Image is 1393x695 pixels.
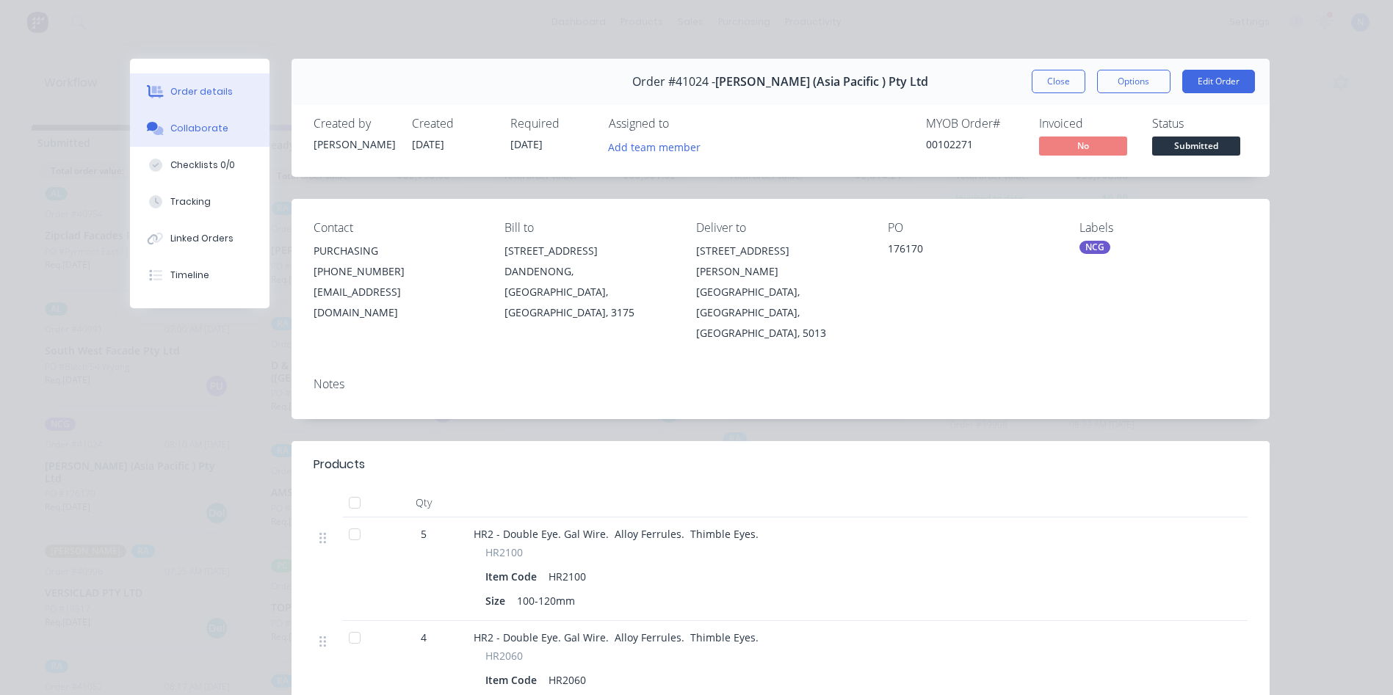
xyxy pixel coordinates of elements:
[1152,117,1248,131] div: Status
[926,137,1021,152] div: 00102271
[314,221,482,235] div: Contact
[504,261,673,323] div: DANDENONG, [GEOGRAPHIC_DATA], [GEOGRAPHIC_DATA], 3175
[485,590,511,611] div: Size
[1097,70,1171,93] button: Options
[421,526,427,542] span: 5
[474,630,759,644] span: HR2 - Double Eye. Gal Wire. Alloy Ferrules. Thimble Eyes.
[543,566,592,587] div: HR2100
[380,488,468,517] div: Qty
[130,147,269,183] button: Checklists 0/0
[696,241,864,282] div: [STREET_ADDRESS][PERSON_NAME]
[926,117,1021,131] div: MYOB Order #
[696,241,864,343] div: [STREET_ADDRESS][PERSON_NAME][GEOGRAPHIC_DATA], [GEOGRAPHIC_DATA], [GEOGRAPHIC_DATA], 5013
[1182,70,1255,93] button: Edit Order
[130,73,269,110] button: Order details
[510,137,543,151] span: [DATE]
[888,221,1056,235] div: PO
[130,110,269,147] button: Collaborate
[543,669,592,691] div: HR2060
[170,269,209,282] div: Timeline
[600,137,708,156] button: Add team member
[314,137,394,152] div: [PERSON_NAME]
[485,648,523,663] span: HR2060
[485,566,543,587] div: Item Code
[314,282,482,323] div: [EMAIL_ADDRESS][DOMAIN_NAME]
[130,257,269,294] button: Timeline
[504,241,673,261] div: [STREET_ADDRESS]
[474,527,759,541] span: HR2 - Double Eye. Gal Wire. Alloy Ferrules. Thimble Eyes.
[504,221,673,235] div: Bill to
[511,590,581,611] div: 100-120mm
[609,137,709,156] button: Add team member
[1032,70,1085,93] button: Close
[632,75,715,89] span: Order #41024 -
[1039,137,1127,155] span: No
[1152,137,1240,159] button: Submitted
[485,545,523,560] span: HR2100
[696,282,864,343] div: [GEOGRAPHIC_DATA], [GEOGRAPHIC_DATA], [GEOGRAPHIC_DATA], 5013
[696,221,864,235] div: Deliver to
[314,456,365,473] div: Products
[314,261,482,282] div: [PHONE_NUMBER]
[314,241,482,323] div: PURCHASING[PHONE_NUMBER][EMAIL_ADDRESS][DOMAIN_NAME]
[1079,221,1248,235] div: Labels
[170,85,233,98] div: Order details
[412,117,493,131] div: Created
[421,630,427,645] span: 4
[314,117,394,131] div: Created by
[170,122,228,135] div: Collaborate
[1039,117,1135,131] div: Invoiced
[130,220,269,257] button: Linked Orders
[510,117,591,131] div: Required
[170,159,235,172] div: Checklists 0/0
[130,183,269,220] button: Tracking
[170,195,211,208] div: Tracking
[170,232,234,245] div: Linked Orders
[1079,241,1110,254] div: NCG
[412,137,444,151] span: [DATE]
[888,241,1056,261] div: 176170
[609,117,756,131] div: Assigned to
[314,241,482,261] div: PURCHASING
[314,377,1248,391] div: Notes
[1152,137,1240,155] span: Submitted
[485,669,543,691] div: Item Code
[715,75,928,89] span: [PERSON_NAME] (Asia Pacific ) Pty Ltd
[504,241,673,323] div: [STREET_ADDRESS]DANDENONG, [GEOGRAPHIC_DATA], [GEOGRAPHIC_DATA], 3175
